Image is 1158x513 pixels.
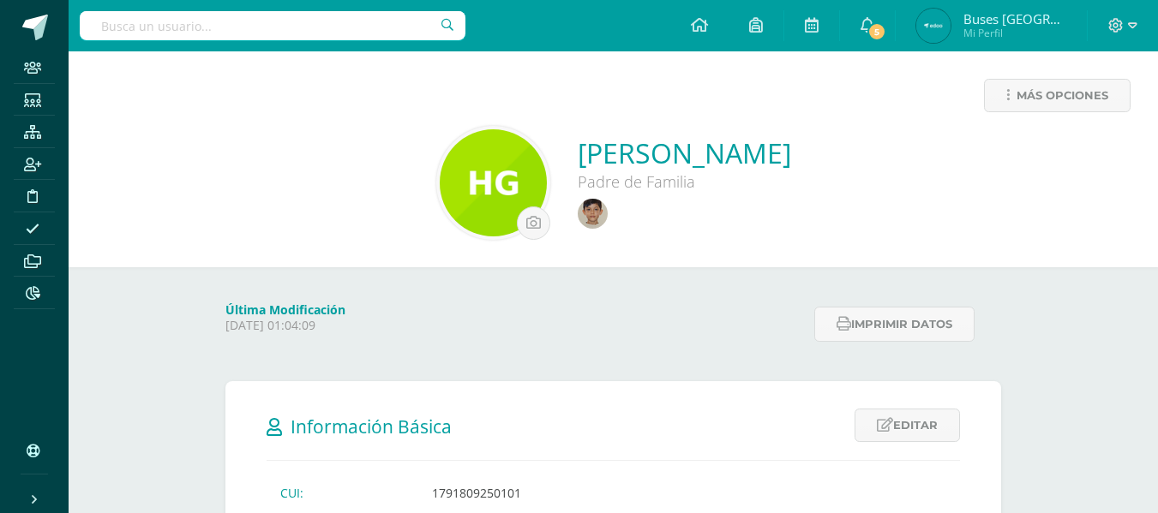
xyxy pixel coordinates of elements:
[80,11,465,40] input: Busca un usuario...
[578,199,608,229] img: 0d6ef542128cb72647d4692ab51fbfbc.png
[418,478,818,508] td: 1791809250101
[1017,80,1108,111] span: Más opciones
[578,134,791,171] a: [PERSON_NAME]
[963,10,1066,27] span: Buses [GEOGRAPHIC_DATA]
[225,318,804,333] p: [DATE] 01:04:09
[578,171,791,192] div: Padre de Familia
[267,478,418,508] td: CUI:
[855,409,960,442] a: Editar
[225,301,804,318] h4: Última Modificación
[916,9,951,43] img: fc6c33b0aa045aa3213aba2fdb094e39.png
[440,129,547,236] img: 0ee76acc91ff1587a3d66a4124412761.png
[867,22,886,41] span: 5
[814,307,975,342] button: Imprimir datos
[963,26,1066,40] span: Mi Perfil
[984,79,1131,112] a: Más opciones
[291,415,452,438] span: Información Básica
